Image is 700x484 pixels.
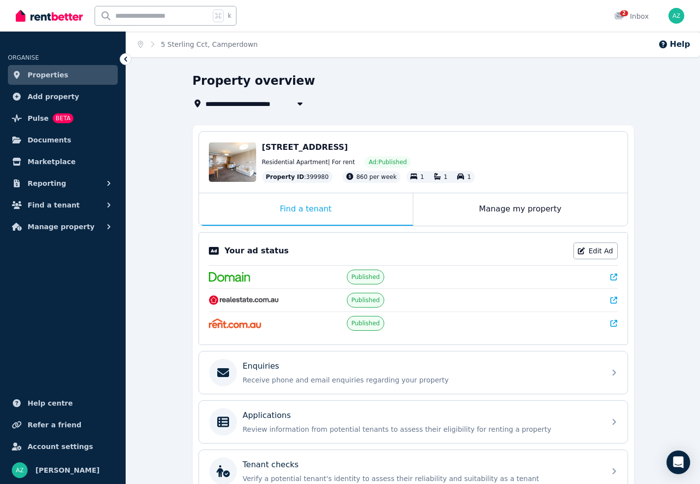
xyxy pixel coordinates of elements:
[444,173,448,180] span: 1
[8,173,118,193] button: Reporting
[243,410,291,421] p: Applications
[53,113,73,123] span: BETA
[668,8,684,24] img: Anna Zhu
[228,12,231,20] span: k
[161,40,258,48] a: 5 Sterling Cct, Camperdown
[28,91,79,103] span: Add property
[467,173,471,180] span: 1
[209,295,279,305] img: RealEstate.com.au
[243,459,299,471] p: Tenant checks
[28,69,68,81] span: Properties
[243,360,279,372] p: Enquiries
[8,152,118,172] a: Marketplace
[28,441,93,452] span: Account settings
[28,134,71,146] span: Documents
[193,73,315,89] h1: Property overview
[620,10,628,16] span: 2
[420,173,424,180] span: 1
[243,424,600,434] p: Review information from potential tenants to assess their eligibility for renting a property
[8,87,118,106] a: Add property
[8,130,118,150] a: Documents
[667,450,690,474] div: Open Intercom Messenger
[28,112,49,124] span: Pulse
[573,242,618,259] a: Edit Ad
[243,375,600,385] p: Receive phone and email enquiries regarding your property
[126,32,269,57] nav: Breadcrumb
[262,171,333,183] div: : 399980
[12,462,28,478] img: Anna Zhu
[35,464,100,476] span: [PERSON_NAME]
[351,273,380,281] span: Published
[28,177,66,189] span: Reporting
[658,38,690,50] button: Help
[266,173,304,181] span: Property ID
[199,401,628,443] a: ApplicationsReview information from potential tenants to assess their eligibility for renting a p...
[8,217,118,237] button: Manage property
[209,318,262,328] img: Rent.com.au
[356,173,397,180] span: 860 per week
[243,474,600,484] p: Verify a potential tenant's identity to assess their reliability and suitability as a tenant
[28,221,95,233] span: Manage property
[209,272,250,282] img: Domain.com.au
[8,108,118,128] a: PulseBETA
[199,351,628,394] a: EnquiriesReceive phone and email enquiries regarding your property
[8,54,39,61] span: ORGANISE
[413,193,628,226] div: Manage my property
[8,415,118,435] a: Refer a friend
[8,195,118,215] button: Find a tenant
[368,158,406,166] span: Ad: Published
[8,393,118,413] a: Help centre
[351,296,380,304] span: Published
[351,319,380,327] span: Published
[8,65,118,85] a: Properties
[199,193,413,226] div: Find a tenant
[28,156,75,168] span: Marketplace
[16,8,83,23] img: RentBetter
[225,245,289,257] p: Your ad status
[262,158,355,166] span: Residential Apartment | For rent
[8,437,118,456] a: Account settings
[28,199,80,211] span: Find a tenant
[262,142,348,152] span: [STREET_ADDRESS]
[28,397,73,409] span: Help centre
[614,11,649,21] div: Inbox
[28,419,81,431] span: Refer a friend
